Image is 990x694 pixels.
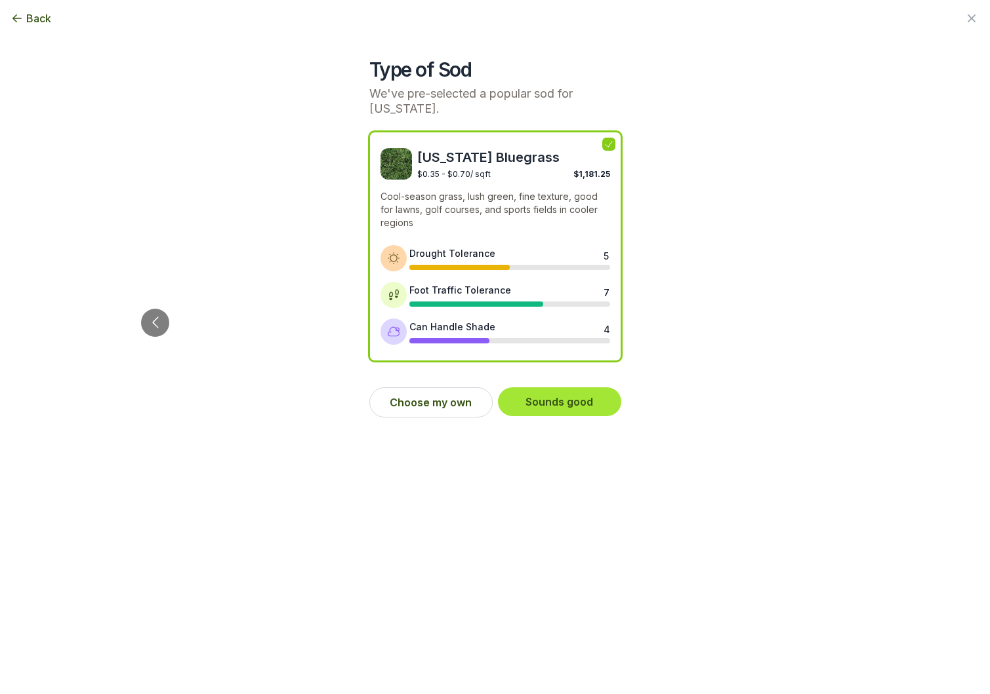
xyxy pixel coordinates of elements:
div: Can Handle Shade [409,320,495,334]
span: $0.35 - $0.70 / sqft [417,169,491,179]
button: Choose my own [369,387,493,417]
span: [US_STATE] Bluegrass [417,148,610,166]
button: Back [10,10,51,26]
img: Shade tolerance icon [387,325,400,338]
div: 4 [604,322,609,333]
img: Drought tolerance icon [387,252,400,265]
p: Cool-season grass, lush green, fine texture, good for lawns, golf courses, and sports fields in c... [381,190,610,229]
button: Sounds good [498,387,621,416]
div: Drought Tolerance [409,246,495,260]
span: $1,181.25 [573,169,610,179]
span: Back [26,10,51,26]
div: 7 [604,286,609,296]
img: Kentucky Bluegrass sod image [381,148,412,180]
p: We've pre-selected a popular sod for [US_STATE]. [369,87,621,116]
button: Go to previous slide [141,309,169,337]
h2: Type of Sod [369,58,621,81]
div: Foot Traffic Tolerance [409,283,511,297]
img: Foot traffic tolerance icon [387,288,400,301]
div: 5 [604,249,609,260]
